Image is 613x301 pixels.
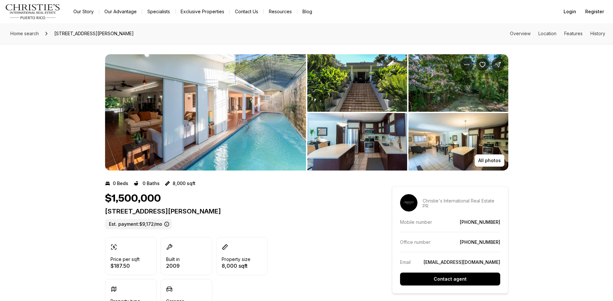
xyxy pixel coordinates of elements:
[52,28,136,39] span: [STREET_ADDRESS][PERSON_NAME]
[143,181,160,186] p: 0 Baths
[590,31,605,36] a: Skip to: History
[400,259,411,265] p: Email
[8,28,41,39] a: Home search
[585,9,604,14] span: Register
[564,31,583,36] a: Skip to: Features
[105,54,306,171] li: 1 of 19
[99,7,142,16] a: Our Advantage
[105,54,306,171] button: View image gallery
[173,181,196,186] p: 8,000 sqft
[264,7,297,16] a: Resources
[423,198,500,209] p: Christie's International Real Estate PR
[491,58,504,71] button: Share Property: 1 BARRIO JIMENEZ
[175,7,229,16] a: Exclusive Properties
[408,54,508,112] button: View image gallery
[460,58,473,71] button: Property options
[510,31,531,36] a: Skip to: Overview
[581,5,608,18] button: Register
[307,54,407,112] button: View image gallery
[460,239,500,245] a: [PHONE_NUMBER]
[105,192,161,205] h1: $1,500,000
[111,263,140,268] p: $187.50
[222,263,250,268] p: 8,000 sqft
[113,181,128,186] p: 0 Beds
[424,259,500,265] a: [EMAIL_ADDRESS][DOMAIN_NAME]
[230,7,263,16] button: Contact Us
[476,58,489,71] button: Save Property: 1 BARRIO JIMENEZ
[166,257,180,262] p: Built in
[111,257,140,262] p: Price per sqft
[564,9,576,14] span: Login
[475,154,504,167] button: All photos
[297,7,317,16] a: Blog
[560,5,580,18] button: Login
[434,276,467,282] p: Contact agent
[222,257,250,262] p: Property size
[68,7,99,16] a: Our Story
[478,158,501,163] p: All photos
[5,4,60,19] img: logo
[142,7,175,16] a: Specialists
[510,31,605,36] nav: Page section menu
[105,207,369,215] p: [STREET_ADDRESS][PERSON_NAME]
[307,54,508,171] li: 2 of 19
[10,31,39,36] span: Home search
[400,219,432,225] p: Mobile number
[400,273,500,285] button: Contact agent
[105,54,508,171] div: Listing Photos
[538,31,556,36] a: Skip to: Location
[408,113,508,171] button: View image gallery
[400,239,430,245] p: Office number
[460,219,500,225] a: [PHONE_NUMBER]
[105,219,172,229] label: Est. payment: $9,172/mo
[307,113,407,171] button: View image gallery
[166,263,180,268] p: 2009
